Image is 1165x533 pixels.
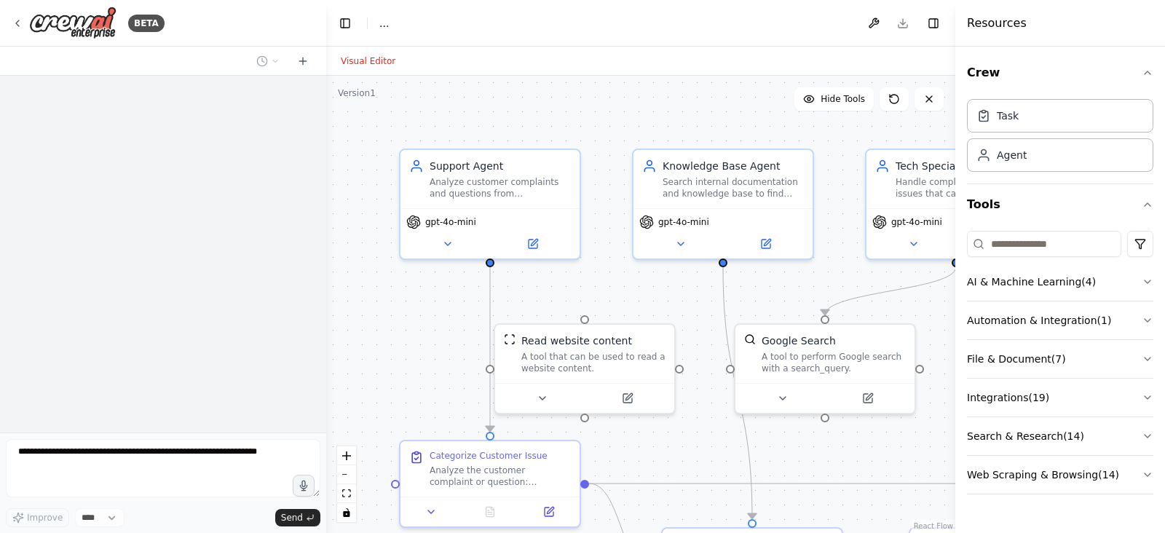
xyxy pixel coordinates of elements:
button: Crew [967,52,1153,93]
div: Agent [997,148,1027,162]
button: Open in side panel [524,503,574,521]
button: Visual Editor [332,52,404,70]
button: Integrations(19) [967,379,1153,416]
g: Edge from 05fabf38-7008-4768-b17d-be64702e3523 to 7830caa2-ea64-472b-8cc5-88d29bd01cc9 [589,476,1162,491]
div: Version 1 [338,87,376,99]
button: Open in side panel [586,390,668,407]
div: Categorize Customer IssueAnalyze the customer complaint or question: {customer_input} and determi... [399,440,581,528]
div: Analyze the customer complaint or question: {customer_input} and determine whether it is a hardwa... [430,465,571,488]
button: Open in side panel [826,390,909,407]
button: Hide left sidebar [335,13,355,33]
div: Knowledge Base Agent [663,159,804,173]
a: React Flow attribution [914,522,953,530]
button: Switch to previous chat [250,52,285,70]
nav: breadcrumb [379,16,389,31]
span: ... [379,16,389,31]
button: File & Document(7) [967,340,1153,378]
div: Crew [967,93,1153,183]
div: Knowledge Base AgentSearch internal documentation and knowledge base to find relevant solutions a... [632,149,814,260]
button: Open in side panel [724,235,807,253]
div: Task [997,108,1019,123]
div: A tool that can be used to read a website content. [521,351,666,374]
div: ScrapeWebsiteToolRead website contentA tool that can be used to read a website content. [494,323,676,414]
button: Send [275,509,320,526]
div: Google Search [762,333,836,348]
div: Search internal documentation and knowledge base to find relevant solutions and troubleshooting s... [663,176,804,200]
button: Hide Tools [794,87,874,111]
span: gpt-4o-mini [425,216,476,228]
div: React Flow controls [337,446,356,522]
div: Read website content [521,333,632,348]
img: SerplyWebSearchTool [744,333,756,345]
div: Support Agent [430,159,571,173]
div: Tools [967,225,1153,506]
div: BETA [128,15,165,32]
div: Categorize Customer Issue [430,450,548,462]
img: ScrapeWebsiteTool [504,333,516,345]
button: fit view [337,484,356,503]
g: Edge from 11558f76-1a4b-4efc-b7fa-df55ebfbd519 to 05fabf38-7008-4768-b17d-be64702e3523 [483,266,497,431]
button: Web Scraping & Browsing(14) [967,456,1153,494]
div: Handle complex technical issues that cannot be resolved through standard knowledge base searches ... [896,176,1037,200]
g: Edge from 71c1df2d-16a3-416d-b48c-53a7a2d9c907 to 2a8c01bf-605a-444b-a1bd-dbcab85a9459 [716,266,759,518]
button: Automation & Integration(1) [967,301,1153,339]
div: A tool to perform Google search with a search_query. [762,351,906,374]
button: Start a new chat [291,52,315,70]
span: gpt-4o-mini [658,216,709,228]
button: Hide right sidebar [923,13,944,33]
button: AI & Machine Learning(4) [967,263,1153,301]
div: Tech Specialist Agent [896,159,1037,173]
h4: Resources [967,15,1027,32]
div: SerplyWebSearchToolGoogle SearchA tool to perform Google search with a search_query. [734,323,916,414]
img: Logo [29,7,116,39]
span: Hide Tools [821,93,865,105]
button: Improve [6,508,69,527]
button: zoom out [337,465,356,484]
button: Click to speak your automation idea [293,475,315,497]
button: Search & Research(14) [967,417,1153,455]
button: Open in side panel [491,235,574,253]
button: No output available [459,503,521,521]
div: Tech Specialist AgentHandle complex technical issues that cannot be resolved through standard kno... [865,149,1047,260]
span: Send [281,512,303,524]
span: Improve [27,512,63,524]
div: Analyze customer complaints and questions from {customer_input} to determine if they are hardware... [430,176,571,200]
button: zoom in [337,446,356,465]
div: Support AgentAnalyze customer complaints and questions from {customer_input} to determine if they... [399,149,581,260]
button: toggle interactivity [337,503,356,522]
button: Tools [967,184,1153,225]
span: gpt-4o-mini [891,216,942,228]
g: Edge from 1d28b446-0b33-4e38-b9d8-55ee6c1117e8 to 88bdf6c5-25ff-4a93-a30e-e167caa1bf65 [818,266,963,315]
